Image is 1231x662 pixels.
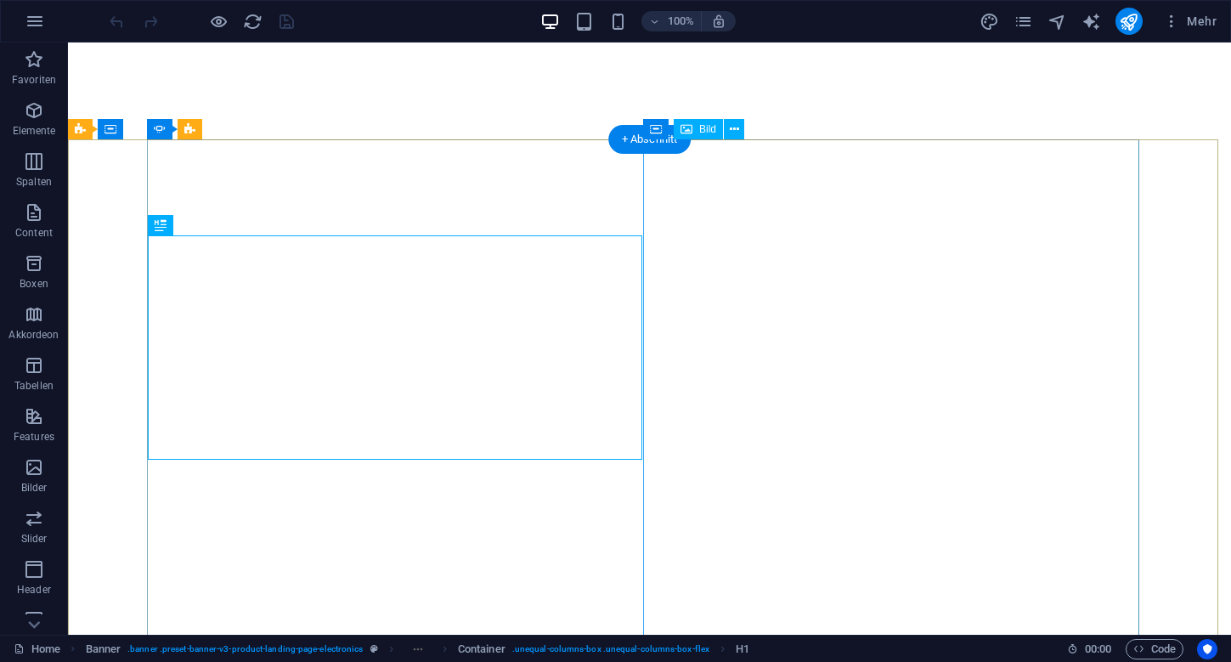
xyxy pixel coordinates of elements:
button: design [980,11,1000,31]
nav: breadcrumb [86,639,750,659]
button: publish [1115,8,1143,35]
span: Klick zum Auswählen. Doppelklick zum Bearbeiten [458,639,505,659]
p: Favoriten [12,73,56,87]
span: . banner .preset-banner-v3-product-landing-page-electronics [127,639,363,659]
a: Klick, um Auswahl aufzuheben. Doppelklick öffnet Seitenverwaltung [14,639,60,659]
span: . unequal-columns-box .unequal-columns-box-flex [512,639,709,659]
button: Code [1126,639,1183,659]
i: Dieses Element ist ein anpassbares Preset [370,644,378,654]
span: Bild [699,124,716,134]
i: Design (Strg+Alt+Y) [980,12,999,31]
p: Content [15,226,53,240]
button: Mehr [1156,8,1223,35]
i: Seite neu laden [243,12,263,31]
button: Klicke hier, um den Vorschau-Modus zu verlassen [208,11,229,31]
button: reload [242,11,263,31]
span: Klick zum Auswählen. Doppelklick zum Bearbeiten [736,639,749,659]
button: 100% [641,11,702,31]
p: Tabellen [14,379,54,393]
p: Header [17,583,51,597]
i: Seiten (Strg+Alt+S) [1014,12,1033,31]
p: Bilder [21,481,48,495]
i: Navigator [1047,12,1067,31]
p: Boxen [20,277,48,291]
button: text_generator [1081,11,1102,31]
button: pages [1014,11,1034,31]
span: Code [1133,639,1176,659]
i: Veröffentlichen [1119,12,1138,31]
span: Mehr [1163,13,1217,30]
p: Akkordeon [8,328,59,342]
i: AI Writer [1081,12,1101,31]
button: navigator [1047,11,1068,31]
p: Features [14,430,54,444]
span: : [1097,642,1099,655]
span: Klick zum Auswählen. Doppelklick zum Bearbeiten [86,639,121,659]
p: Slider [21,532,48,546]
h6: Session-Zeit [1067,639,1112,659]
p: Spalten [16,175,52,189]
p: Elemente [13,124,56,138]
i: Bei Größenänderung Zoomstufe automatisch an das gewählte Gerät anpassen. [711,14,726,29]
button: Usercentrics [1197,639,1217,659]
span: 00 00 [1085,639,1111,659]
div: + Abschnitt [608,125,692,154]
h6: 100% [667,11,694,31]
